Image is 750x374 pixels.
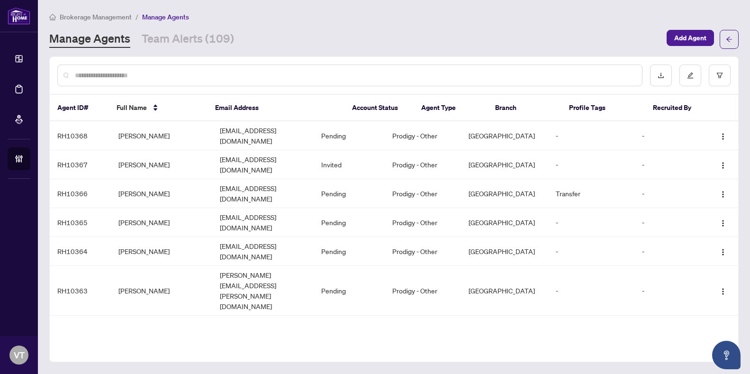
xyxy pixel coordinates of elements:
[719,248,727,256] img: Logo
[548,179,634,208] td: Transfer
[719,162,727,169] img: Logo
[212,316,314,355] td: [DOMAIN_NAME][EMAIL_ADDRESS][DOMAIN_NAME]
[111,237,212,266] td: [PERSON_NAME]
[344,95,414,121] th: Account Status
[719,219,727,227] img: Logo
[111,179,212,208] td: [PERSON_NAME]
[709,64,731,86] button: filter
[634,237,705,266] td: -
[715,128,731,143] button: Logo
[208,95,344,121] th: Email Address
[719,191,727,198] img: Logo
[14,348,25,362] span: VT
[50,121,111,150] td: RH10368
[461,266,548,316] td: [GEOGRAPHIC_DATA]
[111,150,212,179] td: [PERSON_NAME]
[548,316,634,355] td: -
[548,121,634,150] td: -
[634,121,705,150] td: -
[314,121,385,150] td: Pending
[715,244,731,259] button: Logo
[142,31,234,48] a: Team Alerts (109)
[314,150,385,179] td: Invited
[385,179,461,208] td: Prodigy - Other
[385,208,461,237] td: Prodigy - Other
[715,283,731,298] button: Logo
[414,95,488,121] th: Agent Type
[715,215,731,230] button: Logo
[111,266,212,316] td: [PERSON_NAME]
[314,237,385,266] td: Pending
[461,208,548,237] td: [GEOGRAPHIC_DATA]
[674,30,706,46] span: Add Agent
[142,13,189,21] span: Manage Agents
[658,72,664,79] span: download
[212,266,314,316] td: [PERSON_NAME][EMAIL_ADDRESS][PERSON_NAME][DOMAIN_NAME]
[111,121,212,150] td: [PERSON_NAME]
[461,179,548,208] td: [GEOGRAPHIC_DATA]
[49,31,130,48] a: Manage Agents
[136,11,138,22] li: /
[50,150,111,179] td: RH10367
[715,186,731,201] button: Logo
[719,288,727,295] img: Logo
[212,237,314,266] td: [EMAIL_ADDRESS][DOMAIN_NAME]
[50,316,111,355] td: RH10362
[548,266,634,316] td: -
[634,316,705,355] td: -
[712,341,741,369] button: Open asap
[719,133,727,140] img: Logo
[385,266,461,316] td: Prodigy - Other
[117,102,147,113] span: Full Name
[461,316,548,355] td: [GEOGRAPHIC_DATA]
[650,64,672,86] button: download
[50,208,111,237] td: RH10365
[488,95,561,121] th: Branch
[385,121,461,150] td: Prodigy - Other
[548,208,634,237] td: -
[50,95,109,121] th: Agent ID#
[667,30,714,46] button: Add Agent
[385,316,461,355] td: Prodigy - TP
[634,150,705,179] td: -
[111,208,212,237] td: [PERSON_NAME]
[385,237,461,266] td: Prodigy - Other
[461,150,548,179] td: [GEOGRAPHIC_DATA]
[49,14,56,20] span: home
[50,266,111,316] td: RH10363
[314,266,385,316] td: Pending
[561,95,645,121] th: Profile Tags
[212,121,314,150] td: [EMAIL_ADDRESS][DOMAIN_NAME]
[314,208,385,237] td: Pending
[109,95,208,121] th: Full Name
[314,316,385,355] td: Invited
[461,121,548,150] td: [GEOGRAPHIC_DATA]
[60,13,132,21] span: Brokerage Management
[634,208,705,237] td: -
[679,64,701,86] button: edit
[634,266,705,316] td: -
[634,179,705,208] td: -
[50,237,111,266] td: RH10364
[212,179,314,208] td: [EMAIL_ADDRESS][DOMAIN_NAME]
[687,72,694,79] span: edit
[50,179,111,208] td: RH10366
[726,36,732,43] span: arrow-left
[645,95,705,121] th: Recruited By
[8,7,30,25] img: logo
[715,157,731,172] button: Logo
[314,179,385,208] td: Pending
[111,316,212,355] td: [PERSON_NAME]
[385,150,461,179] td: Prodigy - Other
[548,150,634,179] td: -
[461,237,548,266] td: [GEOGRAPHIC_DATA]
[548,237,634,266] td: -
[716,72,723,79] span: filter
[212,150,314,179] td: [EMAIL_ADDRESS][DOMAIN_NAME]
[212,208,314,237] td: [EMAIL_ADDRESS][DOMAIN_NAME]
